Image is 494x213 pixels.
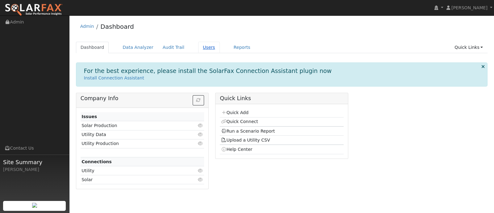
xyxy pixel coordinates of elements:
a: Data Analyzer [118,42,158,53]
a: Quick Links [450,42,488,53]
i: Click to view [198,177,203,182]
div: [PERSON_NAME] [3,166,66,173]
a: Admin [80,24,94,29]
a: Users [198,42,220,53]
a: Dashboard [100,23,134,30]
img: SolarFax [5,3,63,16]
a: Dashboard [76,42,109,53]
td: Utility [81,166,184,175]
td: Solar [81,175,184,184]
img: retrieve [32,203,37,208]
strong: Issues [82,114,97,119]
span: Site Summary [3,158,66,166]
td: Solar Production [81,121,184,130]
a: Reports [229,42,255,53]
span: [PERSON_NAME] [451,5,488,10]
i: Click to view [198,168,203,173]
a: Run a Scenario Report [221,129,275,134]
a: Upload a Utility CSV [221,138,270,143]
td: Utility Data [81,130,184,139]
i: Click to view [198,141,203,146]
h5: Company Info [81,95,204,102]
h1: For the best experience, please install the SolarFax Connection Assistant plugin now [84,67,332,75]
a: Install Connection Assistant [84,75,144,80]
strong: Connections [82,159,112,164]
a: Help Center [221,147,253,152]
i: Click to view [198,132,203,137]
td: Utility Production [81,139,184,148]
h5: Quick Links [220,95,343,102]
a: Audit Trail [158,42,189,53]
i: Click to view [198,123,203,128]
a: Quick Add [221,110,249,115]
a: Quick Connect [221,119,258,124]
